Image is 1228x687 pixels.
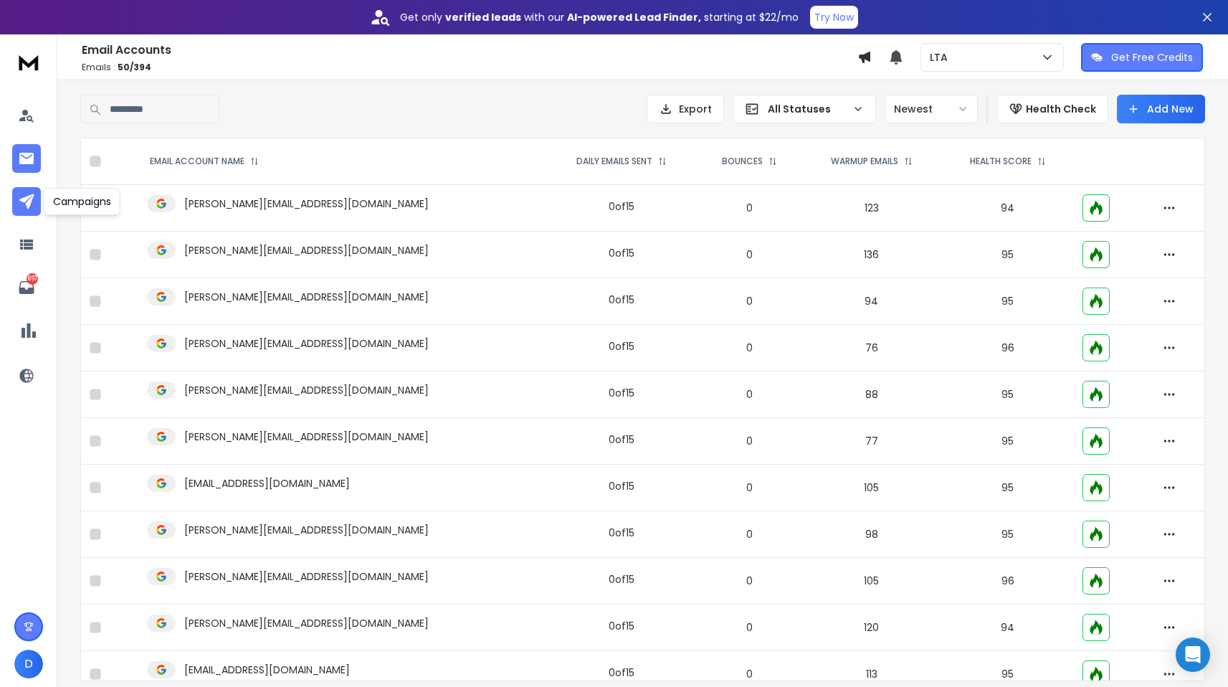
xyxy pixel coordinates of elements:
p: LTA [930,50,953,65]
td: 94 [801,278,941,325]
p: [PERSON_NAME][EMAIL_ADDRESS][DOMAIN_NAME] [184,290,429,304]
div: 0 of 15 [609,572,634,587]
td: 123 [801,185,941,232]
p: HEALTH SCORE [970,156,1032,167]
p: WARMUP EMAILS [831,156,898,167]
p: 0 [706,620,794,635]
p: [PERSON_NAME][EMAIL_ADDRESS][DOMAIN_NAME] [184,569,429,584]
div: 0 of 15 [609,526,634,540]
a: 697 [12,273,41,302]
p: Try Now [814,10,854,24]
div: 0 of 15 [609,665,634,680]
div: Open Intercom Messenger [1176,638,1210,672]
p: 0 [706,527,794,541]
p: Get only with our starting at $22/mo [400,10,799,24]
img: logo [14,49,43,75]
td: 95 [942,371,1075,418]
p: [PERSON_NAME][EMAIL_ADDRESS][DOMAIN_NAME] [184,430,429,444]
p: Emails : [82,62,857,73]
p: [PERSON_NAME][EMAIL_ADDRESS][DOMAIN_NAME] [184,196,429,211]
div: 0 of 15 [609,479,634,493]
p: [PERSON_NAME][EMAIL_ADDRESS][DOMAIN_NAME] [184,616,429,630]
td: 105 [801,465,941,511]
button: Health Check [996,95,1108,123]
p: [PERSON_NAME][EMAIL_ADDRESS][DOMAIN_NAME] [184,383,429,397]
span: 50 / 394 [118,61,151,73]
div: 0 of 15 [609,199,634,214]
p: Health Check [1026,102,1096,116]
button: Try Now [810,6,858,29]
button: Add New [1117,95,1205,123]
p: 0 [706,434,794,448]
div: 0 of 15 [609,386,634,400]
div: Campaigns [44,188,120,215]
td: 95 [942,418,1075,465]
button: Get Free Credits [1081,43,1203,72]
p: 0 [706,247,794,262]
p: 0 [706,480,794,495]
strong: AI-powered Lead Finder, [567,10,701,24]
button: Export [647,95,724,123]
p: DAILY EMAILS SENT [576,156,652,167]
td: 77 [801,418,941,465]
p: 0 [706,341,794,355]
p: BOUNCES [722,156,763,167]
div: 0 of 15 [609,619,634,633]
td: 95 [942,232,1075,278]
td: 94 [942,185,1075,232]
p: [PERSON_NAME][EMAIL_ADDRESS][DOMAIN_NAME] [184,523,429,537]
h1: Email Accounts [82,42,857,59]
button: D [14,650,43,678]
td: 76 [801,325,941,371]
td: 98 [801,511,941,558]
p: All Statuses [768,102,847,116]
td: 94 [942,605,1075,651]
td: 105 [801,558,941,605]
p: Get Free Credits [1111,50,1193,65]
p: 0 [706,201,794,215]
td: 136 [801,232,941,278]
td: 120 [801,605,941,651]
strong: verified leads [445,10,521,24]
td: 95 [942,511,1075,558]
td: 96 [942,558,1075,605]
div: 0 of 15 [609,339,634,354]
td: 88 [801,371,941,418]
button: Newest [885,95,978,123]
td: 95 [942,278,1075,325]
td: 95 [942,465,1075,511]
div: 0 of 15 [609,246,634,260]
td: 96 [942,325,1075,371]
p: 697 [27,273,38,285]
p: [PERSON_NAME][EMAIL_ADDRESS][DOMAIN_NAME] [184,243,429,257]
p: [EMAIL_ADDRESS][DOMAIN_NAME] [184,476,350,491]
p: 0 [706,294,794,308]
p: 0 [706,667,794,681]
div: EMAIL ACCOUNT NAME [150,156,259,167]
div: 0 of 15 [609,432,634,447]
p: 0 [706,387,794,402]
p: 0 [706,574,794,588]
p: [EMAIL_ADDRESS][DOMAIN_NAME] [184,663,350,677]
div: 0 of 15 [609,293,634,307]
p: [PERSON_NAME][EMAIL_ADDRESS][DOMAIN_NAME] [184,336,429,351]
